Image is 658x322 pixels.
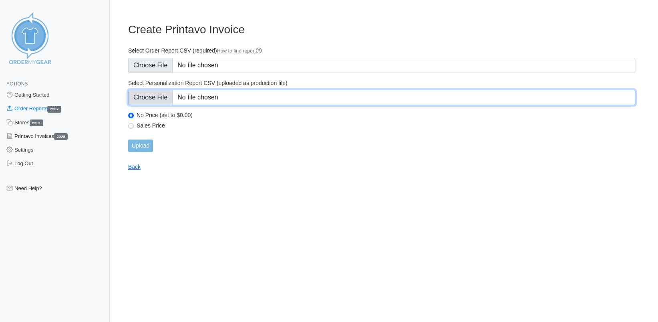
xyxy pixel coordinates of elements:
a: Back [128,164,141,170]
label: Sales Price [137,122,635,129]
label: Select Order Report CSV (required) [128,47,635,55]
label: No Price (set to $0.00) [137,111,635,119]
span: 2228 [54,133,68,140]
a: How to find report [217,48,262,54]
span: 2231 [30,119,43,126]
span: Actions [6,81,28,87]
h3: Create Printavo Invoice [128,23,635,36]
input: Upload [128,140,153,152]
label: Select Personalization Report CSV (uploaded as production file) [128,79,635,87]
span: 2267 [47,106,61,113]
